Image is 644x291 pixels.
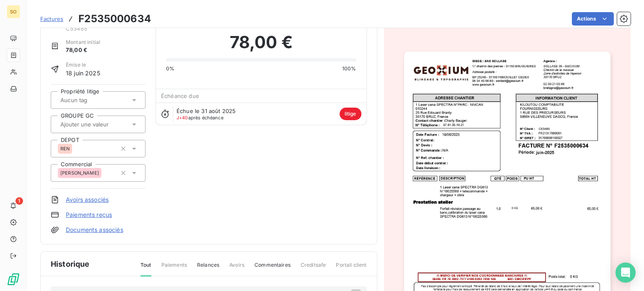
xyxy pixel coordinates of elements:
[40,15,63,23] a: Factures
[166,65,174,72] span: 0%
[66,39,100,46] span: Montant initial
[66,196,109,204] a: Avoirs associés
[254,261,291,276] span: Commentaires
[60,121,144,128] input: Ajouter une valeur
[66,25,145,32] span: C53485
[230,30,293,55] span: 78,00 €
[16,197,23,205] span: 1
[66,61,100,69] span: Émise le
[7,5,20,18] div: SO
[66,211,112,219] a: Paiements reçus
[51,258,90,270] span: Historique
[66,46,100,54] span: 78,00 €
[7,273,20,286] img: Logo LeanPay
[161,93,199,99] span: Échéance due
[78,11,151,26] h3: F2535000634
[40,15,63,22] span: Factures
[197,261,219,276] span: Relances
[140,261,151,276] span: Tout
[177,115,223,120] span: après échéance
[60,96,110,104] input: Aucun tag
[60,146,70,151] span: REN
[177,108,236,114] span: Échue le 31 août 2025
[572,12,614,26] button: Actions
[340,108,361,120] span: litige
[229,261,244,276] span: Avoirs
[177,115,188,121] span: J+40
[342,65,356,72] span: 100%
[301,261,326,276] span: Creditsafe
[336,261,366,276] span: Portail client
[66,226,123,234] a: Documents associés
[161,261,187,276] span: Paiements
[66,69,100,77] span: 18 juin 2025
[60,170,99,175] span: [PERSON_NAME]
[615,263,636,283] div: Open Intercom Messenger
